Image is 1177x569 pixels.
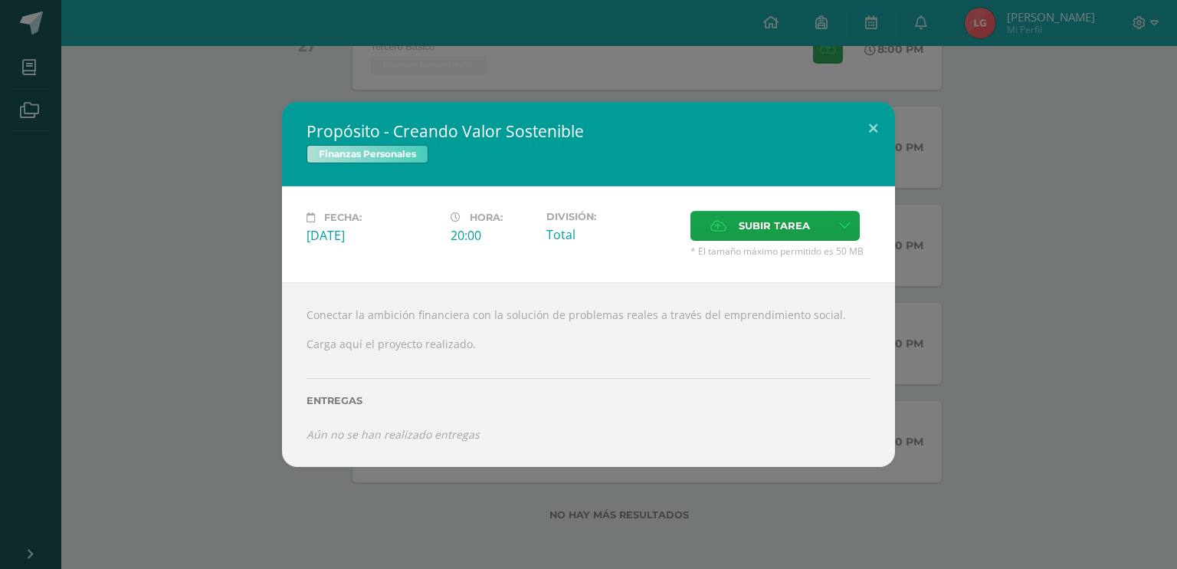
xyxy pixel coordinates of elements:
[307,395,870,406] label: Entregas
[546,226,678,243] div: Total
[324,212,362,223] span: Fecha:
[451,227,534,244] div: 20:00
[307,227,438,244] div: [DATE]
[851,102,895,154] button: Close (Esc)
[307,145,428,163] span: Finanzas Personales
[282,282,895,466] div: Conectar la ambición financiera con la solución de problemas reales a través del emprendimiento s...
[546,211,678,222] label: División:
[739,212,810,240] span: Subir tarea
[307,120,870,142] h2: Propósito - Creando Valor Sostenible
[307,427,480,442] i: Aún no se han realizado entregas
[470,212,503,223] span: Hora:
[690,245,870,258] span: * El tamaño máximo permitido es 50 MB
